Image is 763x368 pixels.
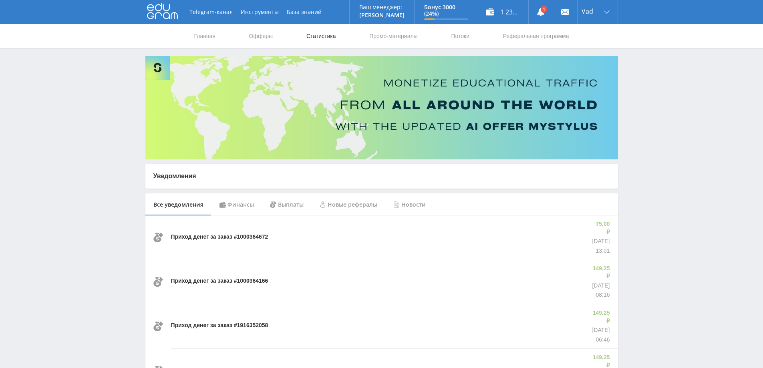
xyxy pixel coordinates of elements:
[590,309,610,325] p: 149,25 ₽
[306,24,337,48] a: Статистика
[590,282,610,290] p: [DATE]
[171,322,268,330] p: Приход денег за заказ #1916352058
[171,233,268,241] p: Приход денег за заказ #1000364672
[590,291,610,299] p: 08:16
[385,193,434,216] div: Новости
[262,193,312,216] div: Выплаты
[145,193,211,216] div: Все уведомления
[153,172,610,181] p: Уведомления
[368,24,418,48] a: Промо-материалы
[312,193,385,216] div: Новые рефералы
[424,4,468,17] p: Бонус 3000 (24%)
[592,247,610,255] p: 13:01
[590,265,610,280] p: 149,25 ₽
[359,12,405,18] p: [PERSON_NAME]
[592,237,610,245] p: [DATE]
[582,8,593,14] span: Vad
[590,326,610,334] p: [DATE]
[590,336,610,344] p: 06:46
[193,24,216,48] a: Главная
[359,4,405,10] p: Ваш менеджер:
[145,56,618,159] img: Banner
[592,220,610,236] p: 75,00 ₽
[171,277,268,285] p: Приход денег за заказ #1000364166
[450,24,470,48] a: Потоки
[248,24,274,48] a: Офферы
[211,193,262,216] div: Финансы
[502,24,570,48] a: Реферальная программа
